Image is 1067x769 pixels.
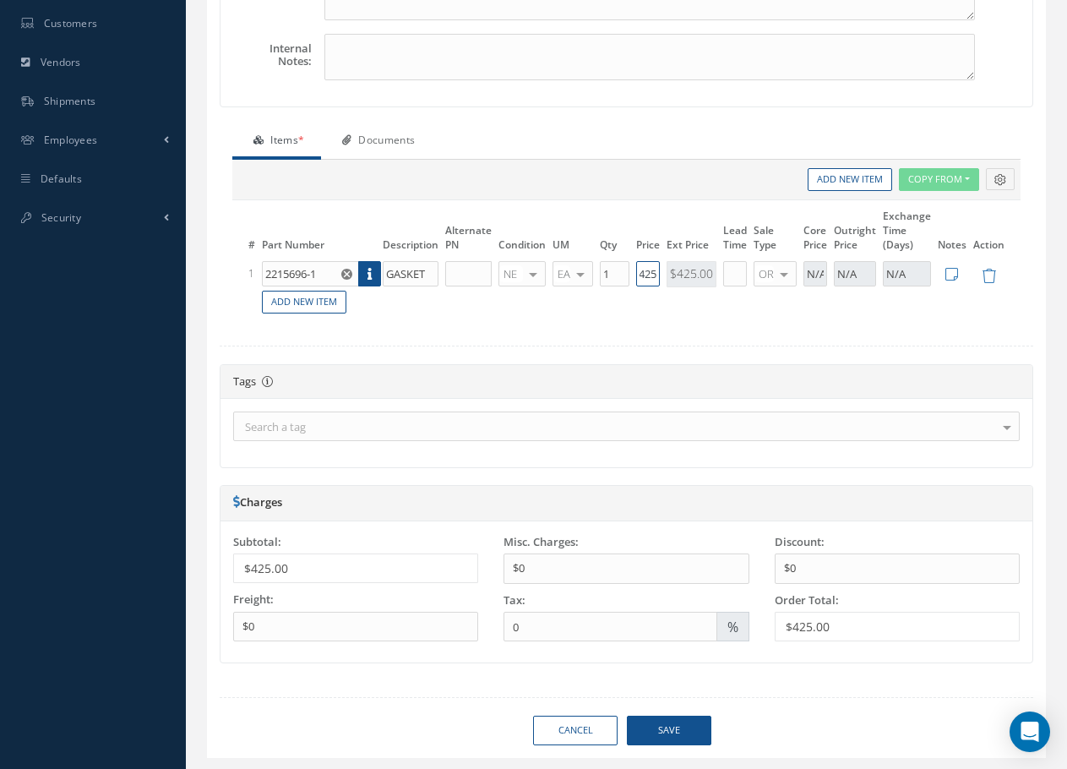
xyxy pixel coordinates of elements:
[41,210,81,225] span: Security
[233,554,478,583] div: $425.00
[982,270,996,285] a: Remove Item
[1010,712,1050,752] div: Open Intercom Messenger
[627,716,711,745] button: Save
[970,207,1008,259] th: Action
[44,94,96,108] span: Shipments
[504,594,525,607] label: Tax:
[720,207,750,259] th: Lead Time
[259,207,379,259] th: Part Number
[808,168,892,191] a: Add New Item
[775,594,839,607] label: Order Total:
[232,124,321,160] a: Items
[533,716,618,745] a: Cancel
[233,593,274,606] label: Freight:
[663,207,720,259] th: Ext Price
[667,261,716,287] div: $425.00
[241,419,306,436] span: Search a tag
[879,207,934,259] th: Exchange Time (Days)
[775,612,1020,641] div: $425.00
[341,269,352,280] svg: Reset
[750,207,800,259] th: Sale Type
[245,207,259,259] th: #
[934,207,970,259] th: Notes
[830,207,879,259] th: Outright Price
[262,291,346,314] a: Add New Item
[41,172,82,186] span: Defaults
[716,612,749,641] div: %
[442,207,495,259] th: Alternate PN
[549,207,596,259] th: UM
[245,259,259,289] td: 1
[233,496,614,510] h5: Charges
[499,265,523,282] span: NE
[220,365,1032,400] div: Tags
[233,536,281,548] label: Subtotal:
[379,207,442,259] th: Description
[44,133,98,147] span: Employees
[41,55,81,69] span: Vendors
[775,536,825,548] label: Discount:
[800,207,830,259] th: Core Price
[553,265,570,282] span: EA
[220,34,312,80] label: Internal Notes:
[321,124,432,160] a: Documents
[504,536,579,548] label: Misc. Charges:
[596,207,633,259] th: Qty
[633,207,663,259] th: Price
[754,265,774,282] span: OR
[338,261,359,286] button: Reset
[44,16,98,30] span: Customers
[899,168,979,191] button: Copy From
[495,207,549,259] th: Condition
